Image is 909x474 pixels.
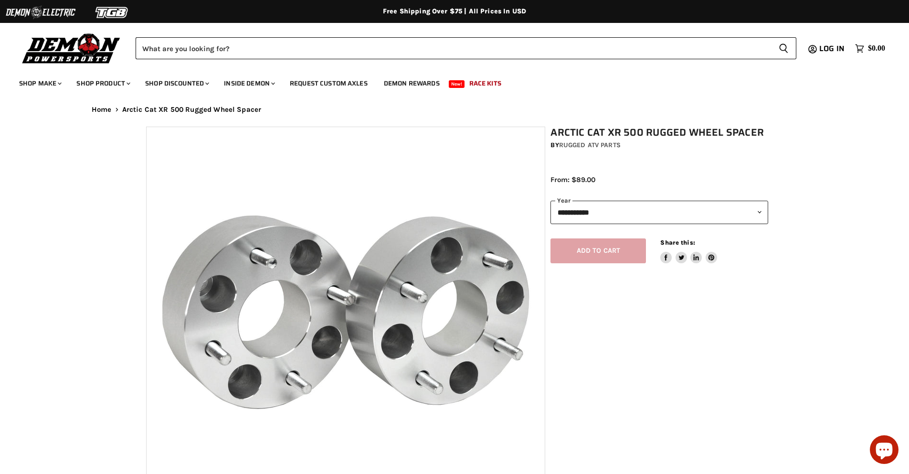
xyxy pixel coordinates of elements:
img: Demon Electric Logo 2 [5,3,76,22]
nav: Breadcrumbs [73,106,836,114]
a: Rugged ATV Parts [559,141,621,149]
a: Log in [815,44,850,53]
a: Race Kits [462,74,508,93]
span: Share this: [660,239,695,246]
ul: Main menu [12,70,883,93]
a: $0.00 [850,42,890,55]
a: Shop Discounted [138,74,215,93]
img: TGB Logo 2 [76,3,148,22]
span: From: $89.00 [550,175,595,184]
aside: Share this: [660,238,717,264]
a: Inside Demon [217,74,281,93]
span: $0.00 [868,44,885,53]
span: Log in [819,43,845,54]
form: Product [136,37,796,59]
div: by [550,140,768,151]
select: year [550,201,768,224]
a: Request Custom Axles [283,74,375,93]
div: Free Shipping Over $75 | All Prices In USD [73,7,836,16]
img: Demon Powersports [19,31,124,65]
a: Shop Product [69,74,136,93]
a: Demon Rewards [377,74,447,93]
inbox-online-store-chat: Shopify online store chat [867,435,901,466]
a: Shop Make [12,74,67,93]
span: Arctic Cat XR 500 Rugged Wheel Spacer [122,106,262,114]
h1: Arctic Cat XR 500 Rugged Wheel Spacer [550,127,768,139]
a: Home [92,106,112,114]
span: New! [449,80,465,88]
input: Search [136,37,771,59]
button: Search [771,37,796,59]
